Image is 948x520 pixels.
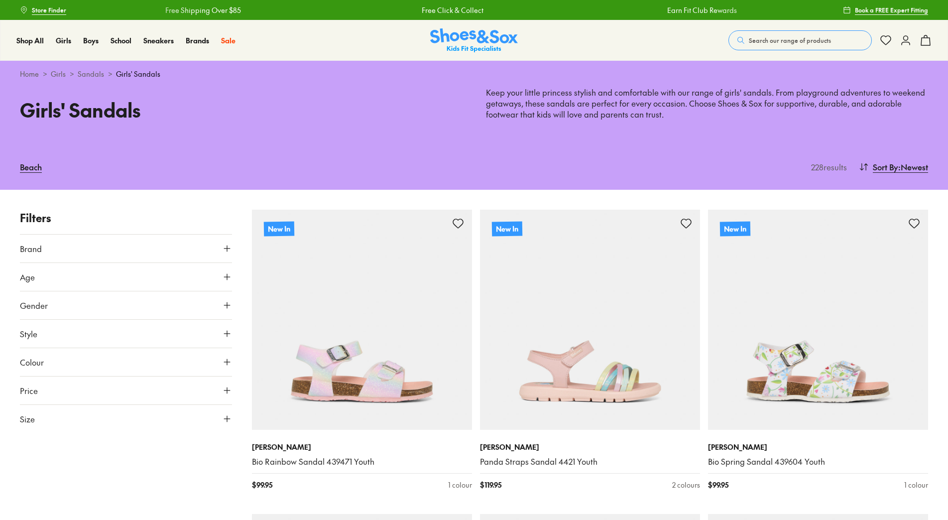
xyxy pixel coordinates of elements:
[165,5,241,15] a: Free Shipping Over $85
[111,35,131,45] span: School
[708,442,928,452] p: [PERSON_NAME]
[56,35,71,45] span: Girls
[111,35,131,46] a: School
[264,221,294,236] p: New In
[708,456,928,467] a: Bio Spring Sandal 439604 Youth
[20,348,232,376] button: Colour
[904,480,928,490] div: 1 colour
[252,480,272,490] span: $ 99.95
[186,35,209,46] a: Brands
[749,36,831,45] span: Search our range of products
[859,156,928,178] button: Sort By:Newest
[20,235,232,262] button: Brand
[20,156,42,178] a: Beach
[186,35,209,45] span: Brands
[56,35,71,46] a: Girls
[20,328,37,340] span: Style
[672,480,700,490] div: 2 colours
[20,1,66,19] a: Store Finder
[221,35,236,45] span: Sale
[20,377,232,404] button: Price
[480,480,501,490] span: $ 119.95
[78,69,104,79] a: Sandals
[16,35,44,46] a: Shop All
[20,413,35,425] span: Size
[480,456,700,467] a: Panda Straps Sandal 4421 Youth
[252,456,472,467] a: Bio Rainbow Sandal 439471 Youth
[20,405,232,433] button: Size
[486,87,928,120] p: Keep your little princess stylish and comfortable with our range of girls' sandals. From playgrou...
[422,5,483,15] a: Free Click & Collect
[807,161,847,173] p: 228 results
[16,35,44,45] span: Shop All
[20,299,48,311] span: Gender
[492,221,522,236] p: New In
[221,35,236,46] a: Sale
[20,69,39,79] a: Home
[252,442,472,452] p: [PERSON_NAME]
[708,480,728,490] span: $ 99.95
[20,210,232,226] p: Filters
[83,35,99,45] span: Boys
[720,221,750,236] p: New In
[143,35,174,45] span: Sneakers
[20,263,232,291] button: Age
[116,69,160,79] span: Girls' Sandals
[448,480,472,490] div: 1 colour
[20,243,42,255] span: Brand
[20,291,232,319] button: Gender
[252,210,472,430] a: New In
[873,161,898,173] span: Sort By
[855,5,928,14] span: Book a FREE Expert Fitting
[843,1,928,19] a: Book a FREE Expert Fitting
[430,28,518,53] a: Shoes & Sox
[83,35,99,46] a: Boys
[898,161,928,173] span: : Newest
[20,356,44,368] span: Colour
[667,5,737,15] a: Earn Fit Club Rewards
[20,320,232,348] button: Style
[20,385,38,396] span: Price
[728,30,872,50] button: Search our range of products
[430,28,518,53] img: SNS_Logo_Responsive.svg
[143,35,174,46] a: Sneakers
[32,5,66,14] span: Store Finder
[51,69,66,79] a: Girls
[480,442,700,452] p: [PERSON_NAME]
[20,69,928,79] div: > > >
[708,210,928,430] a: New In
[480,210,700,430] a: New In
[20,96,462,124] h1: Girls' Sandals
[20,271,35,283] span: Age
